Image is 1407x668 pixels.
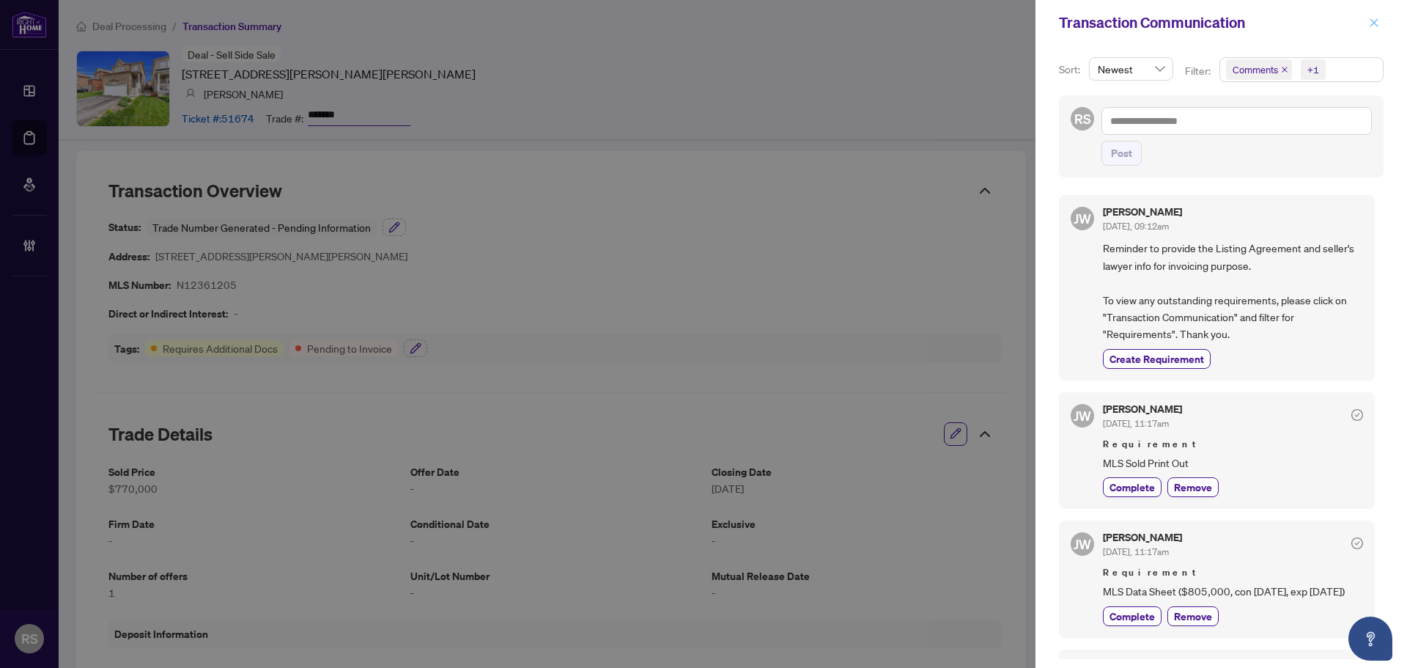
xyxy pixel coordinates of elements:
span: check-circle [1351,409,1363,421]
span: Comments [1233,62,1278,77]
span: Remove [1174,480,1212,495]
button: Complete [1103,477,1162,497]
button: Complete [1103,606,1162,626]
span: MLS Sold Print Out [1103,455,1363,471]
span: Remove [1174,609,1212,624]
span: Newest [1098,58,1164,80]
span: RS [1074,109,1091,129]
span: JW [1074,405,1091,426]
span: JW [1074,208,1091,229]
button: Open asap [1348,617,1392,661]
button: Remove [1167,606,1219,626]
button: Remove [1167,477,1219,497]
p: Filter: [1185,63,1213,79]
span: Requirement [1103,437,1363,452]
span: check-circle [1351,537,1363,549]
span: Reminder to provide the Listing Agreement and seller's lawyer info for invoicing purpose. To view... [1103,240,1363,342]
span: [DATE], 11:17am [1103,418,1169,429]
span: Complete [1109,480,1155,495]
button: Post [1101,141,1142,166]
span: Complete [1109,609,1155,624]
h5: [PERSON_NAME] [1103,532,1182,543]
div: +1 [1307,62,1319,77]
span: close [1369,18,1379,28]
span: [DATE], 11:17am [1103,546,1169,557]
span: Requirement [1103,565,1363,580]
span: [DATE], 09:12am [1103,221,1169,232]
p: Sort: [1059,62,1083,78]
h5: [PERSON_NAME] [1103,207,1182,217]
span: Comments [1226,59,1292,80]
span: MLS Data Sheet ($805,000, con [DATE], exp [DATE]) [1103,583,1363,600]
span: Create Requirement [1109,351,1204,367]
span: close [1281,66,1288,73]
div: Transaction Communication [1059,12,1364,34]
span: JW [1074,534,1091,554]
h5: [PERSON_NAME] [1103,404,1182,414]
button: Create Requirement [1103,349,1211,369]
